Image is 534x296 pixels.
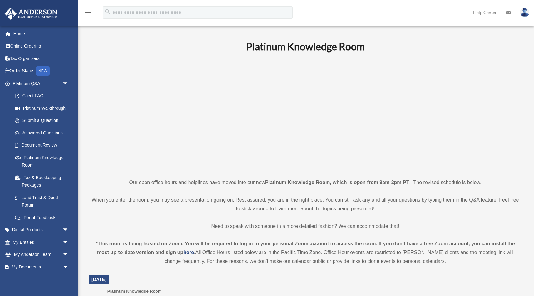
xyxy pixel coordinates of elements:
a: Platinum Knowledge Room [9,151,75,171]
a: Client FAQ [9,90,78,102]
img: User Pic [520,8,529,17]
span: arrow_drop_down [62,77,75,90]
a: Answered Questions [9,127,78,139]
a: My Entitiesarrow_drop_down [4,236,78,248]
a: Online Ordering [4,40,78,53]
a: Land Trust & Deed Forum [9,191,78,211]
strong: . [194,250,195,255]
a: Platinum Q&Aarrow_drop_down [4,77,78,90]
a: Order StatusNEW [4,65,78,78]
a: Home [4,28,78,40]
a: My Anderson Teamarrow_drop_down [4,248,78,261]
a: here [183,250,194,255]
a: Tax & Bookkeeping Packages [9,171,78,191]
p: Need to speak with someone in a more detailed fashion? We can accommodate that! [89,222,522,231]
a: Online Learningarrow_drop_down [4,273,78,286]
span: arrow_drop_down [62,248,75,261]
i: menu [84,9,92,16]
span: arrow_drop_down [62,236,75,249]
a: My Documentsarrow_drop_down [4,261,78,273]
div: NEW [36,66,50,76]
i: search [104,8,111,15]
span: arrow_drop_down [62,224,75,237]
a: Submit a Question [9,114,78,127]
span: arrow_drop_down [62,273,75,286]
strong: *This room is being hosted on Zoom. You will be required to log in to your personal Zoom account ... [96,241,515,255]
b: Platinum Knowledge Room [246,40,365,53]
a: Tax Organizers [4,52,78,65]
span: Platinum Knowledge Room [107,289,162,293]
a: Document Review [9,139,78,152]
img: Anderson Advisors Platinum Portal [3,8,59,20]
a: Platinum Walkthrough [9,102,78,114]
span: [DATE] [91,277,106,282]
a: Portal Feedback [9,211,78,224]
p: Our open office hours and helplines have moved into our new ! The revised schedule is below. [89,178,522,187]
a: menu [84,11,92,16]
strong: Platinum Knowledge Room, which is open from 9am-2pm PT [265,180,409,185]
span: arrow_drop_down [62,261,75,273]
a: Digital Productsarrow_drop_down [4,224,78,236]
div: All Office Hours listed below are in the Pacific Time Zone. Office Hour events are restricted to ... [89,239,522,266]
p: When you enter the room, you may see a presentation going on. Rest assured, you are in the right ... [89,196,522,213]
iframe: 231110_Toby_KnowledgeRoom [212,61,399,167]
